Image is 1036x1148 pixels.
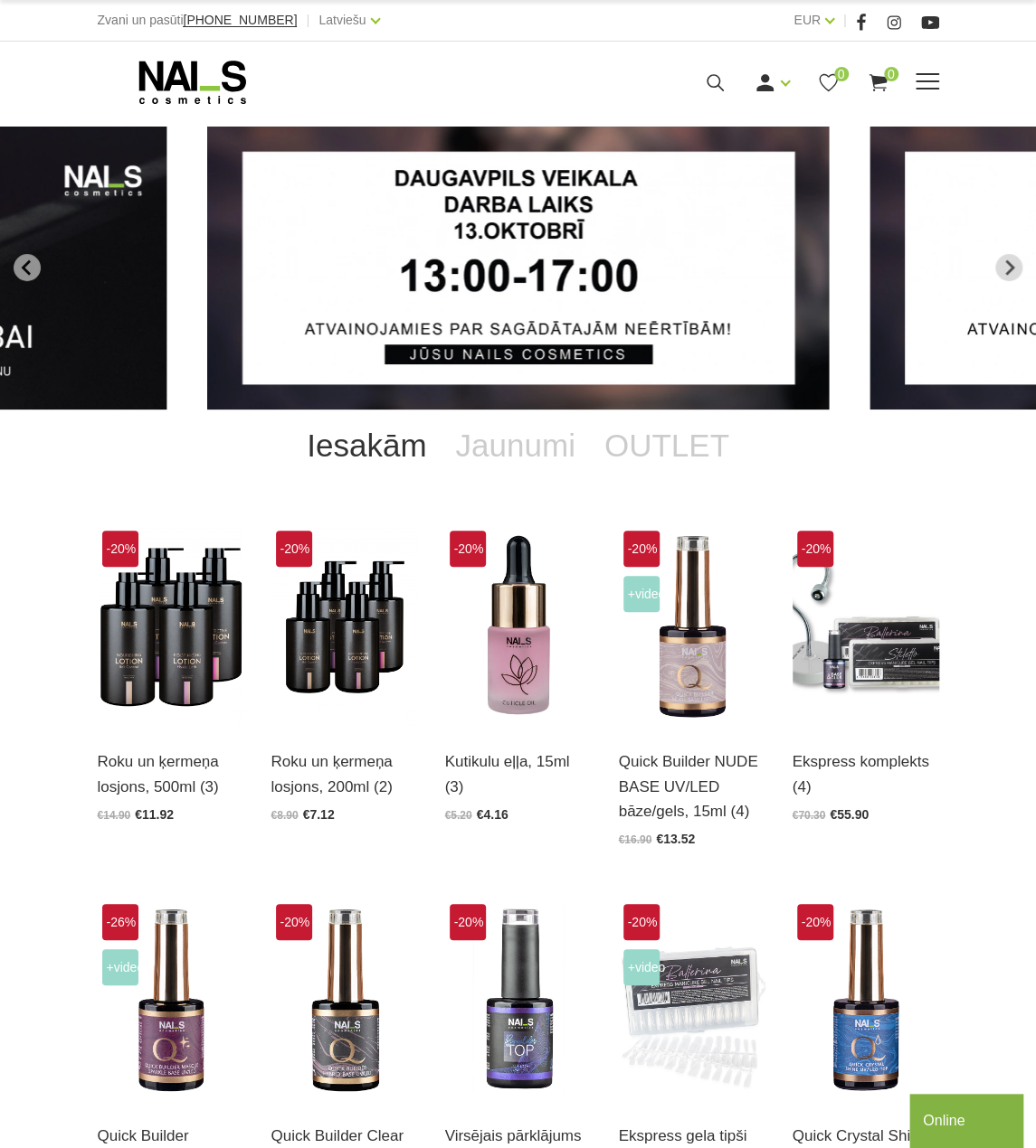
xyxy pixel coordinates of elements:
img: Maskējoša, viegli mirdzoša bāze/gels. Unikāls produkts ar daudz izmantošanas iespējām: •Bāze gell... [98,899,244,1101]
a: 0 [817,71,840,94]
span: €70.30 [793,809,826,822]
img: Builder Top virsējais pārklājums bez lipīgā slāņa gellakas/gela pārklājuma izlīdzināšanai un nost... [445,899,592,1101]
button: Go to last slide [14,254,41,281]
span: €4.16 [477,807,508,822]
a: Iesakām [292,409,441,482]
li: 1 of 13 [207,127,829,409]
span: -20% [450,531,486,567]
span: €7.12 [303,807,335,822]
span: -20% [276,531,312,567]
a: [PHONE_NUMBER] [183,14,297,27]
span: -20% [102,531,138,567]
span: 0 [834,67,849,81]
span: €14.90 [98,809,131,822]
span: -20% [450,904,486,940]
div: Zvani un pasūti [98,9,298,32]
span: -20% [797,531,833,567]
a: Kutikulu eļļa, 15ml (3) [445,749,592,798]
span: -20% [276,904,312,940]
a: OUTLET [590,409,744,482]
span: [PHONE_NUMBER] [183,13,297,27]
span: €5.20 [445,809,472,822]
img: Mitrinoša, mīkstinoša un aromātiska kutikulas eļļa. Bagāta ar nepieciešamo omega-3, 6 un 9, kā ar... [445,526,592,728]
a: Roku un ķermeņa losjons, 200ml (2) [271,749,418,798]
span: | [843,9,847,32]
img: Virsējais pārklājums bez lipīgā slāņa un UV zilā pārklājuma. Nodrošina izcilu spīdumu manikīram l... [793,899,939,1101]
span: -20% [623,531,660,567]
span: +Video [623,576,660,612]
span: €16.90 [619,833,652,846]
span: €8.90 [271,809,299,822]
span: -20% [623,904,660,940]
span: €11.92 [135,807,174,822]
span: -20% [797,904,833,940]
img: Ekpress gela tipši pieaudzēšanai 240 gab.Gela nagu pieaudzēšana vēl nekad nav bijusi tik vienkārš... [619,899,765,1101]
span: +Video [623,949,660,985]
button: Next slide [995,254,1022,281]
a: Roku un ķermeņa losjons, 500ml (3) [98,749,244,798]
span: 0 [884,67,898,81]
img: Ekpress gēla tipši pieaudzēšanai 240 gab.Gēla nagu pieaudzēšana vēl nekad nav bijusi tik vienkārš... [793,526,939,728]
span: €13.52 [656,832,695,846]
span: +Video [102,949,138,985]
a: Jaunumi [441,409,589,482]
img: BAROJOŠS roku un ķermeņa LOSJONSBALI COCONUT barojošs roku un ķermeņa losjons paredzēts jebkura t... [98,526,244,728]
iframe: chat widget [909,1090,1027,1148]
a: Ekspress komplekts (4) [793,749,939,798]
a: Latviešu [318,9,366,31]
a: 0 [867,71,889,94]
a: Quick Builder NUDE BASE UV/LED bāze/gels, 15ml (4) [619,749,765,823]
span: -26% [102,904,138,940]
span: €55.90 [830,807,869,822]
img: BAROJOŠS roku un ķermeņa LOSJONSBALI COCONUT barojošs roku un ķermeņa losjons paredzēts jebkura t... [271,526,418,728]
span: | [306,9,309,32]
img: Klientu iemīļotajai Rubber bāzei esam mainījuši nosaukumu uz Quick Builder Clear HYBRID Base UV/L... [271,899,418,1101]
a: EUR [794,9,821,31]
img: Lieliskas noturības kamuflējošā bāze/gels, kas ir saudzīga pret dabīgo nagu un nebojā naga plātni... [619,526,765,728]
